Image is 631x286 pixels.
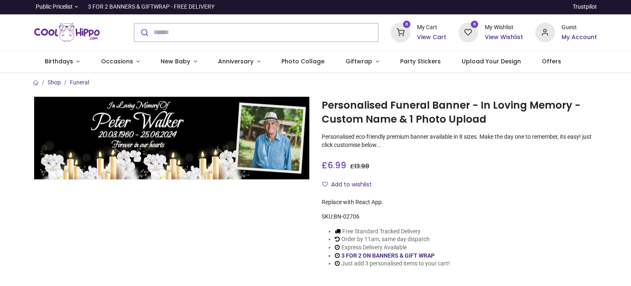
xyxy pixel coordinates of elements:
a: Public Pricelist [34,3,78,11]
span: Public Pricelist [36,3,73,11]
a: Occasions [90,51,150,72]
li: Express Delivery Available [335,244,450,252]
span: £ [350,162,369,170]
sup: 0 [471,21,479,28]
span: 13.98 [354,162,369,170]
span: £ [322,159,346,171]
span: BN-02706 [334,213,359,220]
span: Offers [542,57,561,65]
span: Photo Collage [281,57,325,65]
span: Birthdays [45,57,73,65]
a: 3 FOR 2 ON BANNERS & GIFT WRAP [341,252,435,259]
p: Personalised eco-friendly premium banner available in 8 sizes. Make the day one to remember, its ... [322,133,597,149]
sup: 0 [403,21,411,28]
div: My Wishlist [485,23,523,32]
span: Party Stickers [400,57,441,65]
a: Birthdays [34,51,90,72]
h1: Personalised Funeral Banner - In Loving Memory - Custom Name & 1 Photo Upload [322,98,597,127]
div: Replace with React App. [322,198,597,207]
span: Anniversary [218,57,253,65]
span: Giftwrap [345,57,372,65]
a: Shop [48,79,61,86]
a: My Account [562,33,597,42]
a: 0 [391,28,410,35]
a: Giftwrap [335,51,389,72]
a: Anniversary [207,51,271,72]
div: SKU: [322,213,597,221]
button: Add to wishlistAdd to wishlist [322,178,379,192]
div: My Cart [417,23,446,32]
span: Upload Your Design [462,57,521,65]
button: Submit [134,23,154,42]
a: Funeral [70,79,89,86]
a: View Cart [417,33,446,42]
a: Trustpilot [573,3,597,11]
a: View Wishlist [485,33,523,42]
a: 0 [458,28,478,35]
li: Free Standard Tracked Delivery [335,228,450,236]
li: Just add 3 personalised items to your cart! [335,260,450,268]
a: Logo of Cool Hippo [34,21,100,44]
img: Cool Hippo [34,21,100,44]
span: Occasions [101,57,133,65]
li: Order by 11am, same day dispatch [335,235,450,244]
a: New Baby [150,51,208,72]
div: 3 FOR 2 BANNERS & GIFTWRAP - FREE DELIVERY [88,3,214,11]
span: New Baby [161,57,190,65]
img: Personalised Funeral Banner - In Loving Memory - Custom Name & 1 Photo Upload [34,97,309,179]
span: 6.99 [327,159,346,171]
i: Add to wishlist [322,181,328,187]
div: Guest [562,23,597,32]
